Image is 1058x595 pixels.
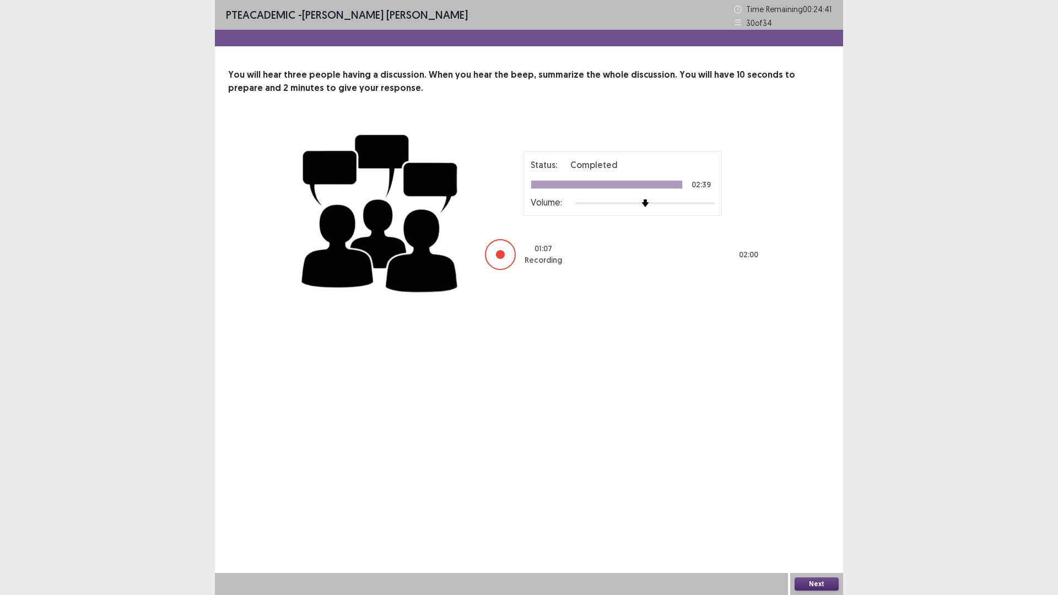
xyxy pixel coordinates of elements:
p: 02 : 00 [739,249,758,261]
span: PTE academic [226,8,295,21]
p: - [PERSON_NAME] [PERSON_NAME] [226,7,468,23]
p: 02:39 [692,181,711,188]
img: arrow-thumb [641,199,649,207]
p: You will hear three people having a discussion. When you hear the beep, summarize the whole discu... [228,68,830,95]
button: Next [795,577,839,591]
p: Completed [570,158,618,171]
p: Time Remaining 00 : 24 : 41 [746,3,832,15]
p: Recording [525,255,562,266]
img: group-discussion [298,121,463,301]
p: 30 of 34 [746,17,772,29]
p: 01 : 07 [535,243,552,255]
p: Volume: [531,196,562,209]
p: Status: [531,158,557,171]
